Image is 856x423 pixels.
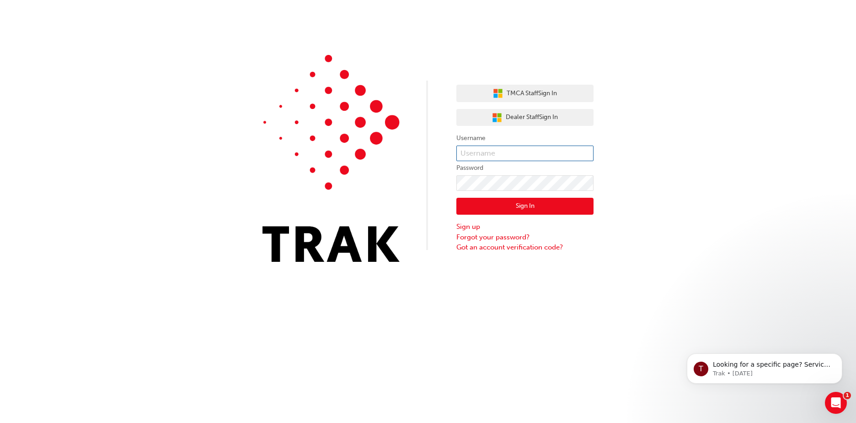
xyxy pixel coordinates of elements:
[456,109,594,126] button: Dealer StaffSign In
[456,85,594,102] button: TMCA StaffSign In
[456,232,594,243] a: Forgot your password?
[673,334,856,398] iframe: Intercom notifications message
[507,88,557,99] span: TMCA Staff Sign In
[262,55,400,262] img: Trak
[456,198,594,215] button: Sign In
[506,112,558,123] span: Dealer Staff Sign In
[456,146,594,161] input: Username
[844,392,851,399] span: 1
[456,222,594,232] a: Sign up
[456,133,594,144] label: Username
[825,392,847,414] iframe: Intercom live chat
[456,163,594,174] label: Password
[456,242,594,253] a: Got an account verification code?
